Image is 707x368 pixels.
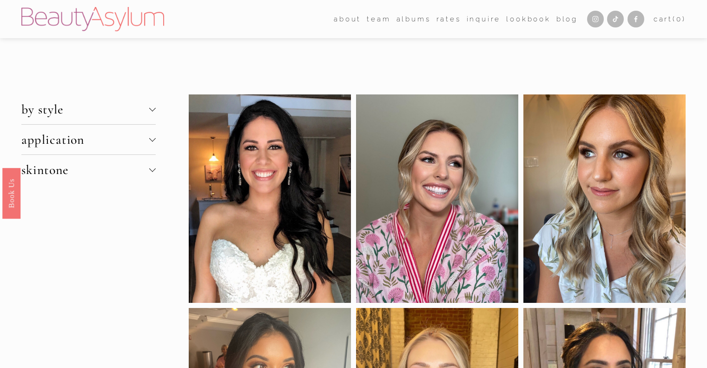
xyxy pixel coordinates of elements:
[506,12,550,26] a: Lookbook
[628,11,644,27] a: Facebook
[676,15,682,23] span: 0
[436,12,461,26] a: Rates
[654,13,686,26] a: 0 items in cart
[467,12,501,26] a: Inquire
[21,155,156,185] button: skintone
[21,94,156,124] button: by style
[2,167,20,218] a: Book Us
[607,11,624,27] a: TikTok
[367,13,390,26] span: team
[21,162,149,178] span: skintone
[334,12,361,26] a: folder dropdown
[334,13,361,26] span: about
[21,7,164,31] img: Beauty Asylum | Bridal Hair &amp; Makeup Charlotte &amp; Atlanta
[673,15,686,23] span: ( )
[21,132,149,147] span: application
[21,101,149,117] span: by style
[21,125,156,154] button: application
[556,12,578,26] a: Blog
[396,12,431,26] a: albums
[587,11,604,27] a: Instagram
[367,12,390,26] a: folder dropdown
